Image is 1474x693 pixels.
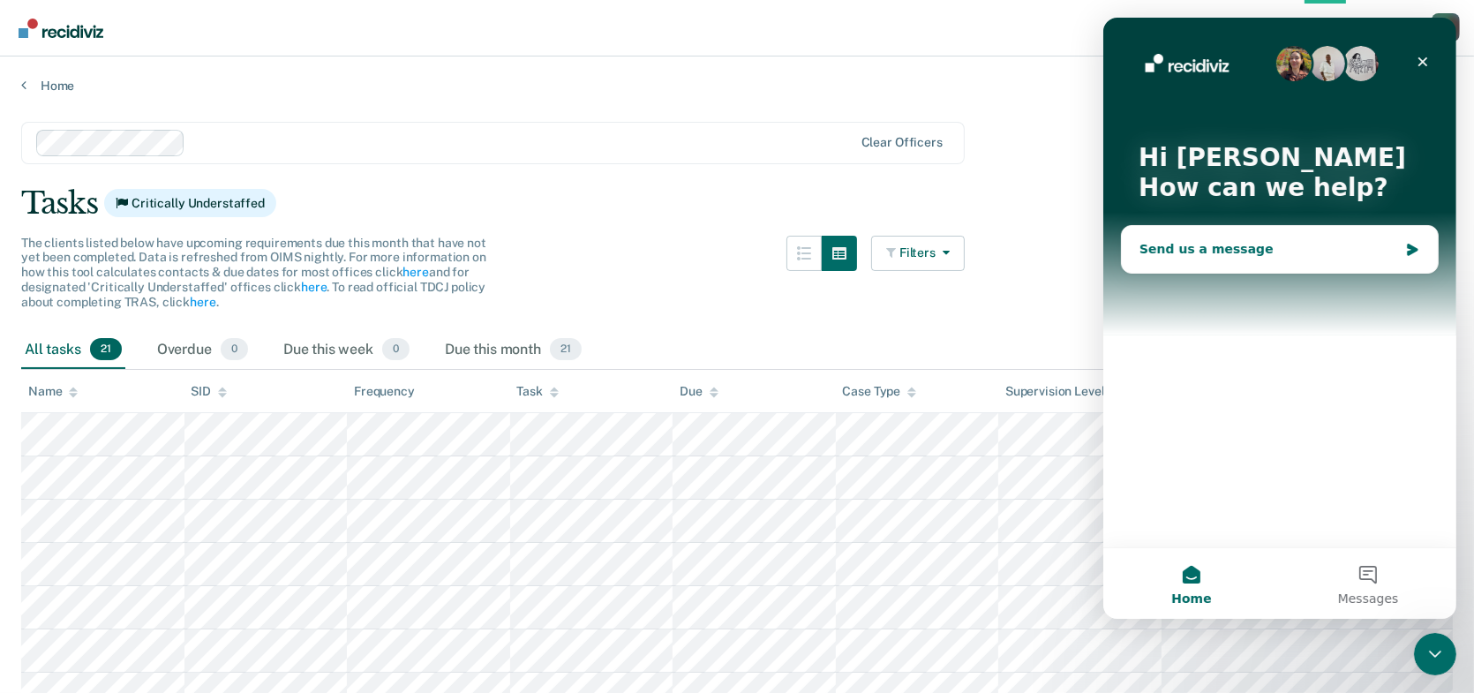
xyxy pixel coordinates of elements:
[871,236,965,271] button: Filters
[301,280,327,294] a: here
[192,384,228,399] div: SID
[19,19,103,38] img: Recidiviz
[21,185,1453,222] div: Tasks
[382,338,410,361] span: 0
[104,189,276,217] span: Critically Understaffed
[861,135,943,150] div: Clear officers
[21,331,125,370] div: All tasks21
[21,78,1453,94] a: Home
[21,236,486,309] span: The clients listed below have upcoming requirements due this month that have not yet been complet...
[221,338,248,361] span: 0
[154,331,252,370] div: Overdue0
[441,331,585,370] div: Due this month21
[680,384,718,399] div: Due
[402,265,428,279] a: here
[190,295,215,309] a: here
[354,384,415,399] div: Frequency
[1103,18,1456,619] iframe: Intercom live chat
[28,384,78,399] div: Name
[550,338,582,361] span: 21
[280,331,413,370] div: Due this week0
[90,338,122,361] span: 21
[1005,384,1121,399] div: Supervision Level
[843,384,917,399] div: Case Type
[1414,633,1456,675] iframe: Intercom live chat
[1432,13,1460,41] button: Profile dropdown button
[1432,13,1460,41] div: M A
[517,384,559,399] div: Task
